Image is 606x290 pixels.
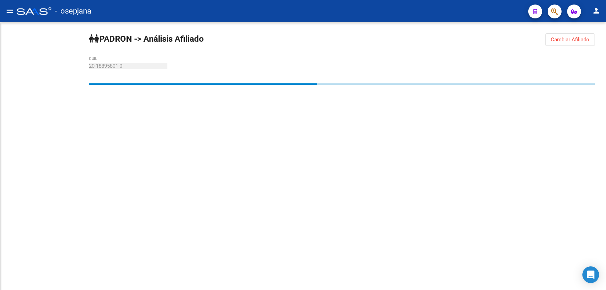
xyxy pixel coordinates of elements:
[582,266,599,283] div: Open Intercom Messenger
[551,36,589,43] span: Cambiar Afiliado
[89,34,204,44] strong: PADRON -> Análisis Afiliado
[55,3,91,19] span: - osepjana
[592,7,600,15] mat-icon: person
[6,7,14,15] mat-icon: menu
[545,33,595,46] button: Cambiar Afiliado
